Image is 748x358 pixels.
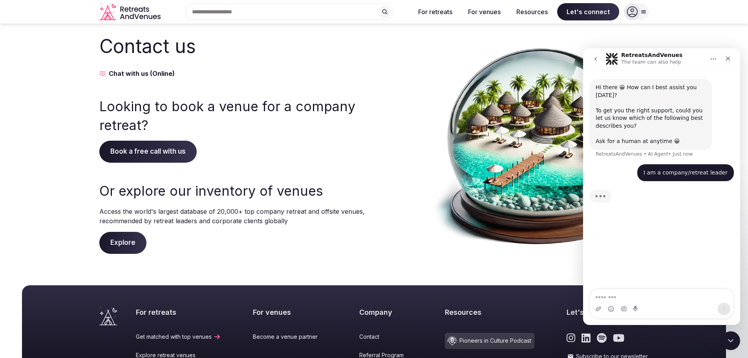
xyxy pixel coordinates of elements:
button: For retreats [412,3,459,20]
h3: Looking to book a venue for a company retreat? [99,97,366,134]
a: Link to the retreats and venues LinkedIn page [582,333,591,343]
a: Pioneers in Culture Podcast [445,333,534,349]
a: Contact [359,333,413,341]
span: Let's connect [557,3,619,20]
h2: Company [359,307,413,317]
img: Contact us [429,33,649,254]
button: Resources [510,3,554,20]
h2: For venues [253,307,327,317]
h3: Or explore our inventory of venues [99,182,366,200]
h2: Resources [445,307,534,317]
h2: Contact us [99,33,366,59]
a: Visit the homepage [99,307,117,325]
span: Book a free call with us [99,141,197,163]
a: Book a free call with us [99,147,197,155]
a: Link to the retreats and venues Youtube page [613,333,624,343]
span: Explore [99,232,146,254]
iframe: Intercom live chat [583,48,740,325]
button: Chat with us (Online) [99,69,366,78]
p: Access the world's largest database of 20,000+ top company retreat and offsite venues, recommende... [99,207,366,226]
a: Link to the retreats and venues Spotify page [597,333,607,343]
a: Link to the retreats and venues Instagram page [567,333,576,343]
a: Visit the homepage [99,3,162,21]
h2: Let's get social [567,307,649,317]
button: For venues [462,3,507,20]
a: Explore [99,239,146,246]
iframe: Intercom live chat [721,331,740,350]
svg: Retreats and Venues company logo [99,3,162,21]
a: Get matched with top venues [136,333,221,341]
h2: For retreats [136,307,221,317]
a: Become a venue partner [253,333,327,341]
